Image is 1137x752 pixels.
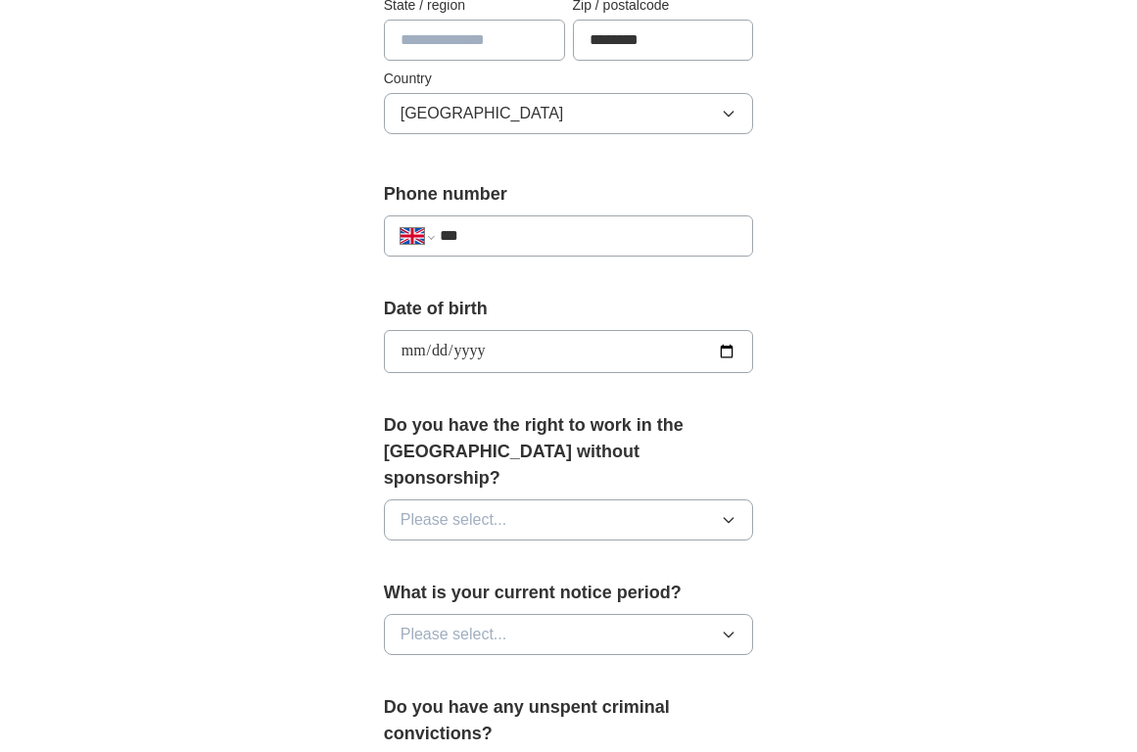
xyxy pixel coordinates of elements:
[384,412,754,492] label: Do you have the right to work in the [GEOGRAPHIC_DATA] without sponsorship?
[401,102,564,125] span: [GEOGRAPHIC_DATA]
[384,93,754,134] button: [GEOGRAPHIC_DATA]
[384,614,754,655] button: Please select...
[384,181,754,208] label: Phone number
[384,69,754,89] label: Country
[384,580,754,606] label: What is your current notice period?
[401,508,507,532] span: Please select...
[384,694,754,747] label: Do you have any unspent criminal convictions?
[384,499,754,540] button: Please select...
[401,623,507,646] span: Please select...
[384,296,754,322] label: Date of birth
